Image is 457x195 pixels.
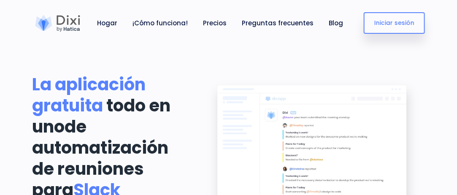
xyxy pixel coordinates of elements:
[130,18,192,28] a: ¡Cómo funciona!
[200,18,230,28] a: Precios
[329,19,343,27] font: Blog
[133,19,188,27] font: ¡Cómo funciona!
[203,19,227,27] font: Precios
[32,73,146,117] font: La aplicación gratuita
[242,19,314,27] font: Preguntas frecuentes
[239,18,317,28] a: Preguntas frecuentes
[32,94,171,138] font: todo en uno
[97,19,118,27] font: Hogar
[364,12,425,34] a: Iniciar sesión
[374,19,414,27] font: Iniciar sesión
[326,18,347,28] a: Blog
[94,18,121,28] a: Hogar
